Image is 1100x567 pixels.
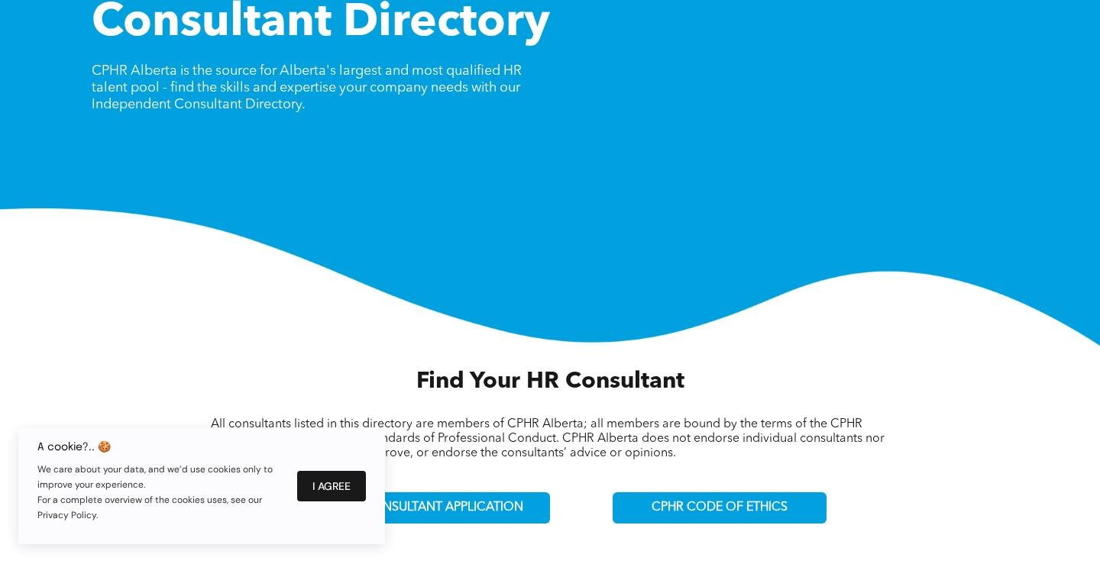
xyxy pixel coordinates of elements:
[363,501,523,515] span: CONSULTANT APPLICATION
[336,492,550,524] a: CONSULTANT APPLICATION
[211,418,885,459] span: All consultants listed in this directory are members of CPHR Alberta; all members are bound by th...
[92,64,522,111] span: CPHR Alberta is the source for Alberta's largest and most qualified HR talent pool - find the ski...
[297,471,366,501] button: I Agree
[416,370,684,393] span: Find Your HR Consultant
[92,1,550,47] span: Consultant Directory
[37,462,282,523] p: We care about your data, and we’d use cookies only to improve your experience. For a complete ove...
[613,492,827,524] a: CPHR CODE OF ETHICS
[37,440,282,453] h6: A cookie?.. 🍪
[652,501,788,515] span: CPHR CODE OF ETHICS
